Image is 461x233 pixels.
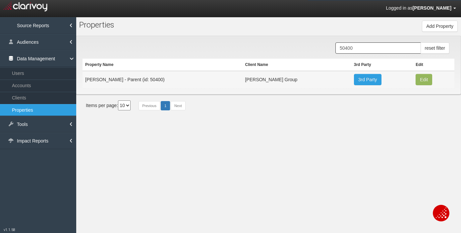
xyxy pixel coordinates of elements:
th: Client Name [242,59,351,71]
span: Logged in as [386,5,412,11]
th: 3rd Party [351,59,413,71]
a: Logged in as[PERSON_NAME] [381,0,461,16]
td: [PERSON_NAME] Group [242,71,351,88]
th: Property Name [83,59,242,71]
h1: Pr perties [79,21,193,29]
span: [PERSON_NAME] [413,5,451,11]
button: reset filter [421,42,449,54]
a: Next [171,101,186,110]
span: o [86,20,91,29]
a: Previous [139,101,160,110]
a: 1 [161,101,170,110]
div: Items per page: [86,100,131,110]
button: Add Property [422,21,458,32]
th: Edit [413,59,454,71]
td: [PERSON_NAME] - Parent (id: 50400) [83,71,242,88]
a: 3rd Party [354,74,381,85]
input: Search Properties [335,42,421,54]
button: Edit [416,74,432,85]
